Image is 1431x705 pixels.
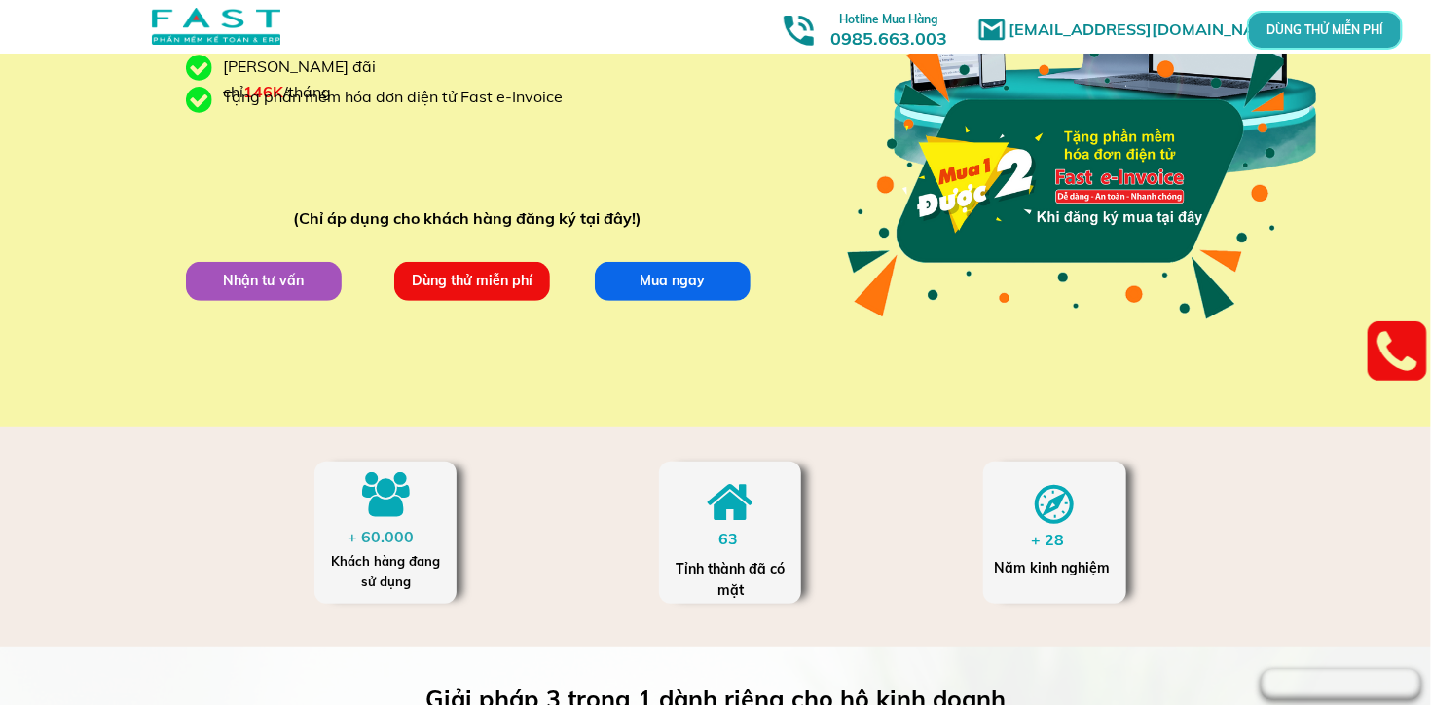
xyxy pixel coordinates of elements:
[840,12,938,26] span: Hotline Mua Hàng
[294,206,651,232] div: (Chỉ áp dụng cho khách hàng đăng ký tại đây!)
[595,262,751,301] p: Mua ngay
[994,557,1116,578] div: Năm kinh nghiệm
[809,7,969,49] h3: 0985.663.003
[223,85,577,110] div: Tặng phần mềm hóa đơn điện tử Fast e-Invoice
[325,551,447,592] div: Khách hàng đang sử dụng
[674,558,787,602] div: Tỉnh thành đã có mặt
[718,527,756,552] div: 63
[1031,528,1082,553] div: + 28
[223,55,476,104] div: [PERSON_NAME] đãi chỉ /tháng
[348,525,423,550] div: + 60.000
[394,262,550,301] p: Dùng thử miễn phí
[243,82,283,101] span: 146K
[1009,18,1296,43] h1: [EMAIL_ADDRESS][DOMAIN_NAME]
[186,262,342,301] p: Nhận tư vấn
